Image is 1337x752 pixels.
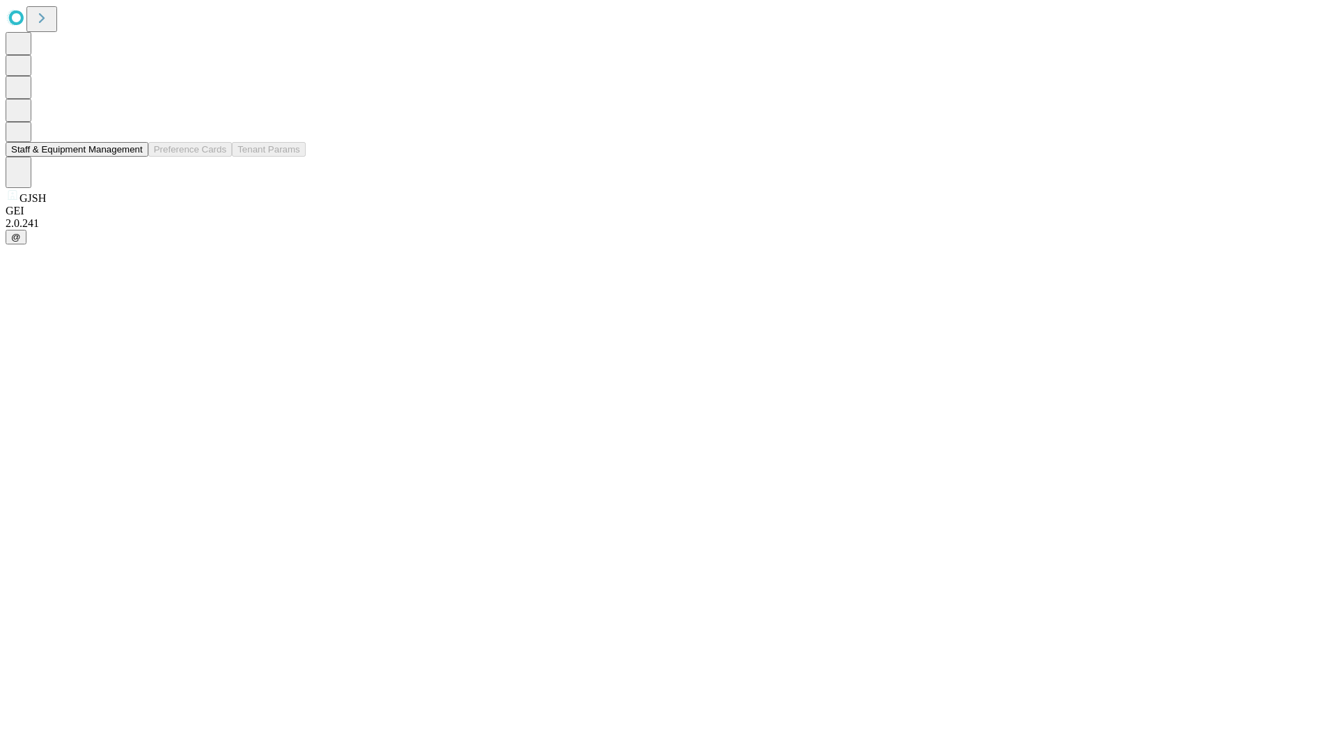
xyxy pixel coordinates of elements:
[6,142,148,157] button: Staff & Equipment Management
[6,205,1331,217] div: GEI
[19,192,46,204] span: GJSH
[232,142,306,157] button: Tenant Params
[6,217,1331,230] div: 2.0.241
[6,230,26,244] button: @
[11,232,21,242] span: @
[148,142,232,157] button: Preference Cards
